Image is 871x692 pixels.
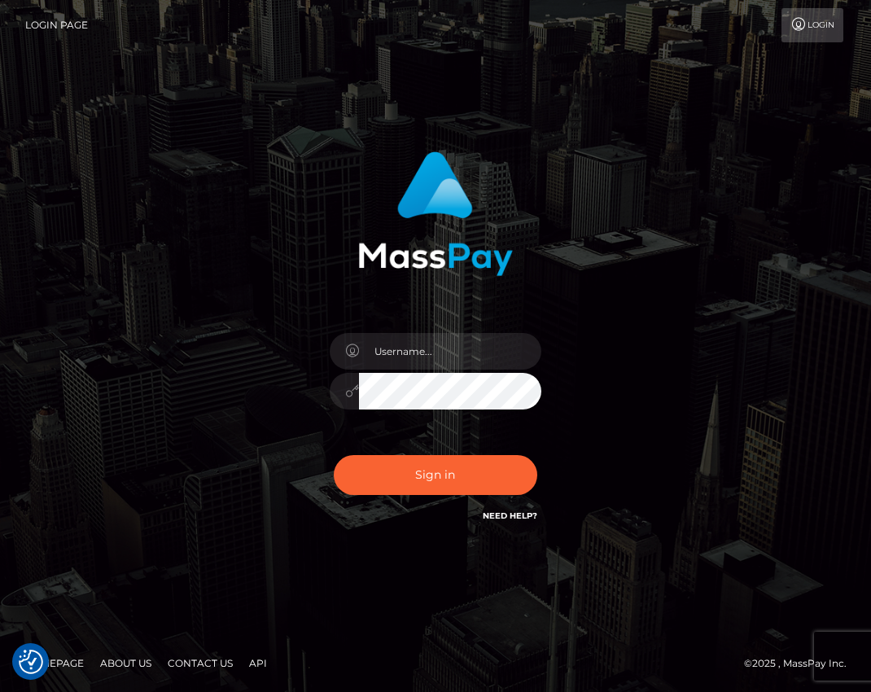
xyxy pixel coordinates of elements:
[483,510,537,521] a: Need Help?
[19,650,43,674] button: Consent Preferences
[19,650,43,674] img: Revisit consent button
[334,455,537,495] button: Sign in
[25,8,88,42] a: Login Page
[94,650,158,676] a: About Us
[161,650,239,676] a: Contact Us
[781,8,843,42] a: Login
[744,655,859,672] div: © 2025 , MassPay Inc.
[358,151,513,276] img: MassPay Login
[359,333,541,370] input: Username...
[243,650,274,676] a: API
[18,650,90,676] a: Homepage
